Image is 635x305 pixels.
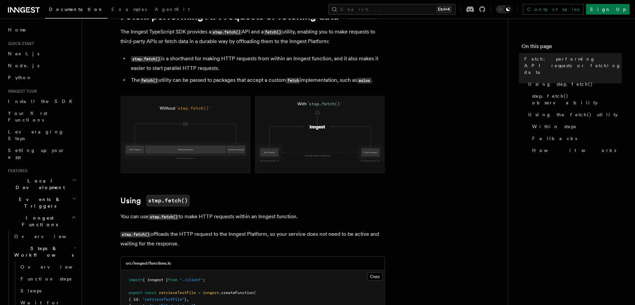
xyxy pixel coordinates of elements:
[184,297,187,302] span: }
[5,175,78,193] button: Local Development
[5,196,72,209] span: Events & Triggers
[211,29,241,35] code: step.fetch()
[198,290,200,295] span: =
[126,261,171,266] h3: src/inngest/functions.ts
[18,273,78,285] a: Function steps
[5,144,78,163] a: Setting up your app
[120,229,385,248] p: offloads the HTTP request to the Inngest Platform, so your service does not need to be active and...
[529,121,622,132] a: Within steps
[5,72,78,83] a: Python
[5,178,72,191] span: Local Development
[5,95,78,107] a: Install the SDK
[18,261,78,273] a: Overview
[5,89,37,94] span: Inngest tour
[131,56,161,62] code: step.fetch()
[180,278,203,282] span: "./client"
[138,297,140,302] span: :
[120,195,190,207] a: Usingstep.fetch()
[18,285,78,297] a: Sleeps
[529,90,622,109] a: step.fetch() observability
[357,78,371,83] code: axios
[5,48,78,60] a: Next.js
[526,109,622,121] a: Using the fetch() utility
[367,272,383,281] button: Copy
[145,290,156,295] span: const
[14,234,82,239] span: Overview
[12,230,78,242] a: Overview
[21,288,41,293] span: Sleeps
[5,193,78,212] button: Events & Triggers
[148,214,179,220] code: step.fetch()
[5,215,71,228] span: Inngest Functions
[129,54,385,73] li: is a shorthand for making HTTP requests from within an Inngest function, and it also makes it eas...
[5,168,27,174] span: Features
[8,111,47,123] span: Your first Functions
[203,290,219,295] span: inngest
[532,123,576,130] span: Within steps
[532,93,622,106] span: step.fetch() observability
[140,78,158,83] code: fetch()
[146,195,190,207] code: step.fetch()
[8,99,76,104] span: Install the SDK
[524,56,622,76] span: Fetch: performing API requests or fetching data
[129,76,385,85] li: The utility can be passed to packages that accept a custom implementation, such as .
[203,278,205,282] span: ;
[120,27,385,46] p: The Inngest TypeScript SDK provides a API and a utility, enabling you to make requests to third-p...
[21,276,71,281] span: Function steps
[155,7,190,12] span: AgentKit
[328,4,455,15] button: Search...Ctrl+K
[529,132,622,144] a: Fallbacks
[8,51,39,56] span: Next.js
[129,278,143,282] span: import
[5,126,78,144] a: Leveraging Steps
[528,81,593,87] span: Using step.fetch()
[187,297,189,302] span: ,
[254,290,256,295] span: (
[143,297,184,302] span: "retrieveTextFile"
[8,75,32,80] span: Python
[529,144,622,156] a: How it works
[522,42,622,53] h4: On this page
[45,2,107,19] a: Documentation
[5,60,78,72] a: Node.js
[120,96,385,174] img: Using Fetch offloads the HTTP request to the Inngest Platform
[107,2,151,18] a: Examples
[286,78,300,83] code: fetch
[8,129,64,141] span: Leveraging Steps
[21,264,89,270] span: Overview
[5,212,78,230] button: Inngest Functions
[526,78,622,90] a: Using step.fetch()
[120,232,150,237] code: step.fetch()
[8,26,26,33] span: Home
[143,278,168,282] span: { inngest }
[5,107,78,126] a: Your first Functions
[264,29,282,35] code: fetch()
[532,135,577,142] span: Fallbacks
[532,147,616,154] span: How it works
[151,2,194,18] a: AgentKit
[120,212,385,222] p: You can use to make HTTP requests within an Inngest function.
[523,4,583,15] a: Contact sales
[111,7,147,12] span: Examples
[496,5,512,13] button: Toggle dark mode
[129,297,138,302] span: { id
[8,63,39,68] span: Node.js
[49,7,104,12] span: Documentation
[159,290,196,295] span: retrieveTextFile
[8,148,65,160] span: Setting up your app
[12,242,78,261] button: Steps & Workflows
[586,4,630,15] a: Sign Up
[5,41,34,46] span: Quick start
[129,290,143,295] span: export
[219,290,254,295] span: .createFunction
[168,278,177,282] span: from
[12,245,74,258] span: Steps & Workflows
[528,111,618,118] span: Using the fetch() utility
[5,24,78,36] a: Home
[437,6,451,13] kbd: Ctrl+K
[522,53,622,78] a: Fetch: performing API requests or fetching data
